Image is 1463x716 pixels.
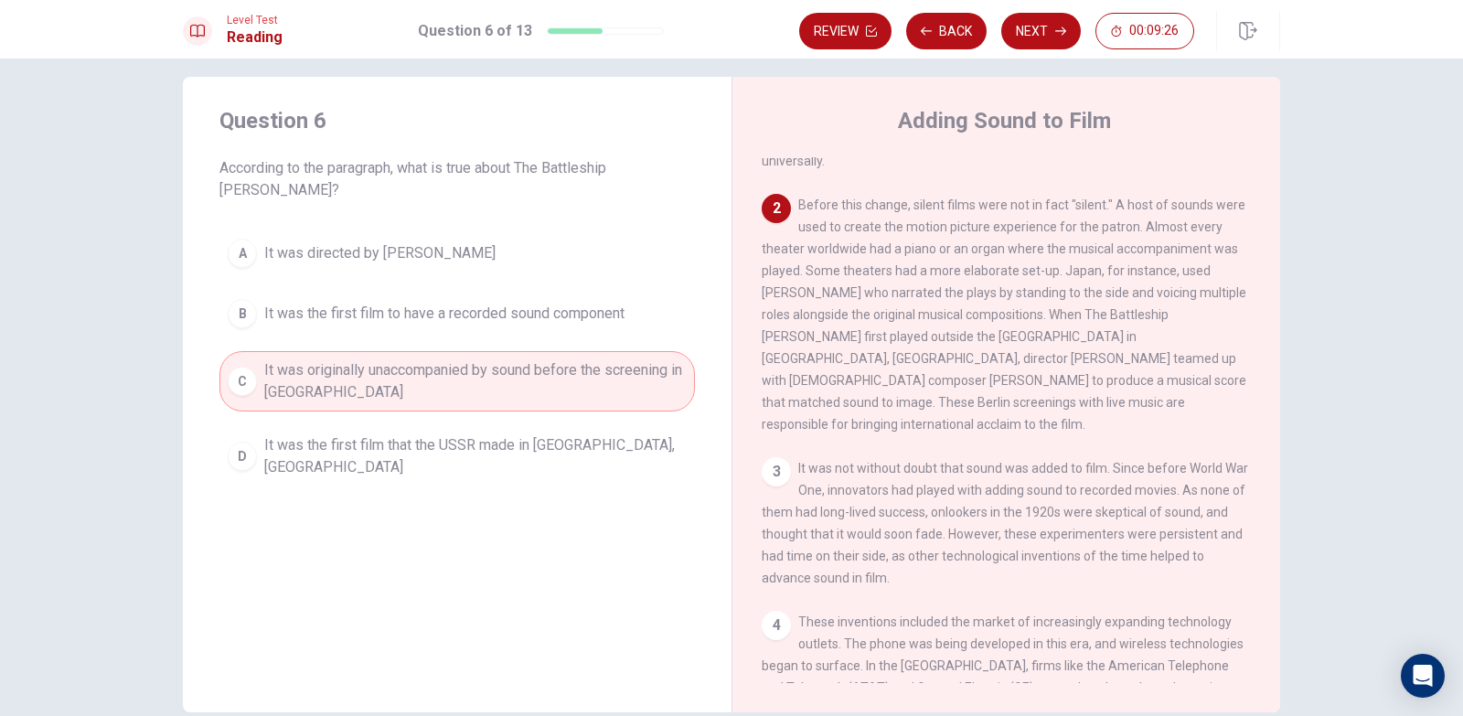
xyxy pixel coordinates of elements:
h4: Adding Sound to Film [898,106,1111,135]
div: Open Intercom Messenger [1401,654,1445,698]
span: 00:09:26 [1129,24,1179,38]
h1: Reading [227,27,283,48]
h4: Question 6 [219,106,695,135]
button: Next [1001,13,1081,49]
span: It was the first film that the USSR made in [GEOGRAPHIC_DATA], [GEOGRAPHIC_DATA] [264,434,687,478]
button: Review [799,13,892,49]
h1: Question 6 of 13 [418,20,532,42]
span: Before this change, silent films were not in fact "silent." A host of sounds were used to create ... [762,198,1246,432]
span: It was originally unaccompanied by sound before the screening in [GEOGRAPHIC_DATA] [264,359,687,403]
span: It was directed by [PERSON_NAME] [264,242,496,264]
span: It was not without doubt that sound was added to film. Since before World War One, innovators had... [762,461,1248,585]
div: A [228,239,257,268]
button: BIt was the first film to have a recorded sound component [219,291,695,337]
button: AIt was directed by [PERSON_NAME] [219,230,695,276]
button: Back [906,13,987,49]
span: Level Test [227,14,283,27]
div: B [228,299,257,328]
button: DIt was the first film that the USSR made in [GEOGRAPHIC_DATA], [GEOGRAPHIC_DATA] [219,426,695,486]
span: It was the first film to have a recorded sound component [264,303,625,325]
div: 2 [762,194,791,223]
span: According to the paragraph, what is true about The Battleship [PERSON_NAME]? [219,157,695,201]
div: 3 [762,457,791,486]
div: C [228,367,257,396]
button: 00:09:26 [1095,13,1194,49]
div: D [228,442,257,471]
div: 4 [762,611,791,640]
button: CIt was originally unaccompanied by sound before the screening in [GEOGRAPHIC_DATA] [219,351,695,411]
